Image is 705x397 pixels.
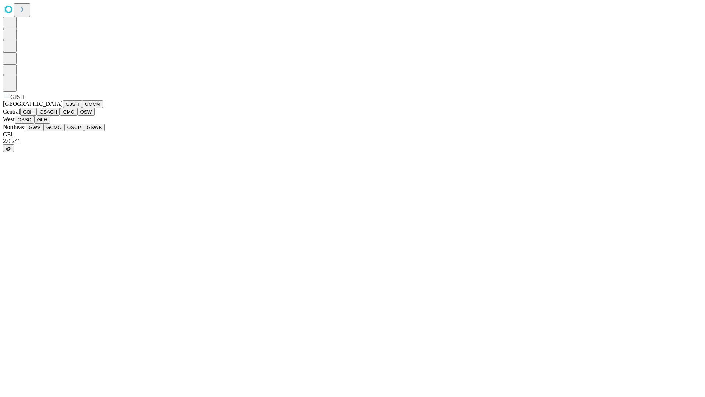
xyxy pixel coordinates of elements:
button: GSACH [37,108,60,116]
button: GJSH [63,100,82,108]
span: Central [3,108,20,115]
button: GSWB [84,124,105,131]
button: @ [3,144,14,152]
span: West [3,116,15,122]
button: GLH [34,116,50,124]
button: OSW [77,108,95,116]
div: GEI [3,131,702,138]
button: GMC [60,108,77,116]
span: [GEOGRAPHIC_DATA] [3,101,63,107]
button: OSCP [64,124,84,131]
button: GCMC [43,124,64,131]
div: 2.0.241 [3,138,702,144]
button: GMCM [82,100,103,108]
span: Northeast [3,124,26,130]
span: @ [6,146,11,151]
button: GWV [26,124,43,131]
button: OSSC [15,116,35,124]
span: GJSH [10,94,24,100]
button: GBH [20,108,37,116]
